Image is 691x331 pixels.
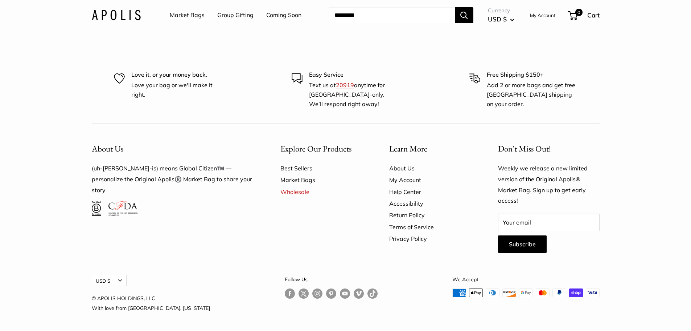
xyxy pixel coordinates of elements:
a: Follow us on Facebook [285,288,295,299]
a: Follow us on Instagram [312,288,322,299]
p: (uh-[PERSON_NAME]-is) means Global Citizen™️ — personalize the Original Apolis®️ Market Bag to sh... [92,163,255,196]
button: Explore Our Products [280,142,364,156]
p: Free Shipping $150+ [487,70,577,80]
a: Follow us on YouTube [340,288,350,299]
a: Market Bags [280,174,364,186]
a: Return Policy [389,209,473,221]
a: About Us [389,162,473,174]
img: Certified B Corporation [92,201,102,216]
button: About Us [92,142,255,156]
p: We Accept [452,275,600,284]
p: Easy Service [309,70,400,80]
span: Currency [488,5,514,16]
a: 0 Cart [568,9,600,21]
a: Follow us on Pinterest [326,288,336,299]
a: Follow us on Tumblr [367,288,378,299]
button: USD $ [488,13,514,25]
a: Best Sellers [280,162,364,174]
img: Council of Fashion Designers of America Member [108,201,137,216]
p: Follow Us [285,275,378,284]
p: Text us at anytime for [GEOGRAPHIC_DATA]-only. We’ll respond right away! [309,81,400,109]
span: About Us [92,143,123,154]
a: My Account [530,11,556,20]
p: Don't Miss Out! [498,142,600,156]
a: Market Bags [170,10,205,21]
span: 0 [575,9,582,16]
span: Explore Our Products [280,143,351,154]
button: Subscribe [498,235,547,253]
span: Cart [587,11,600,19]
a: Group Gifting [217,10,254,21]
button: USD $ [92,275,127,286]
a: Help Center [389,186,473,198]
p: © APOLIS HOLDINGS, LLC With love from [GEOGRAPHIC_DATA], [US_STATE] [92,294,210,312]
span: USD $ [488,15,507,23]
a: Accessibility [389,198,473,209]
img: Apolis [92,10,141,20]
p: Love your bag or we'll make it right. [131,81,222,99]
p: Add 2 or more bags and get free [GEOGRAPHIC_DATA] shipping on your order. [487,81,577,109]
p: Weekly we release a new limited version of the Original Apolis® Market Bag. Sign up to get early ... [498,163,600,207]
button: Search [455,7,473,23]
button: Learn More [389,142,473,156]
p: Love it, or your money back. [131,70,222,80]
input: Search... [329,7,455,23]
a: Wholesale [280,186,364,198]
a: Terms of Service [389,221,473,233]
a: 20919 [336,81,354,89]
a: Coming Soon [266,10,301,21]
a: Follow us on Vimeo [354,288,364,299]
a: Privacy Policy [389,233,473,245]
a: Follow us on Twitter [299,288,309,302]
a: My Account [389,174,473,186]
span: Learn More [389,143,427,154]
